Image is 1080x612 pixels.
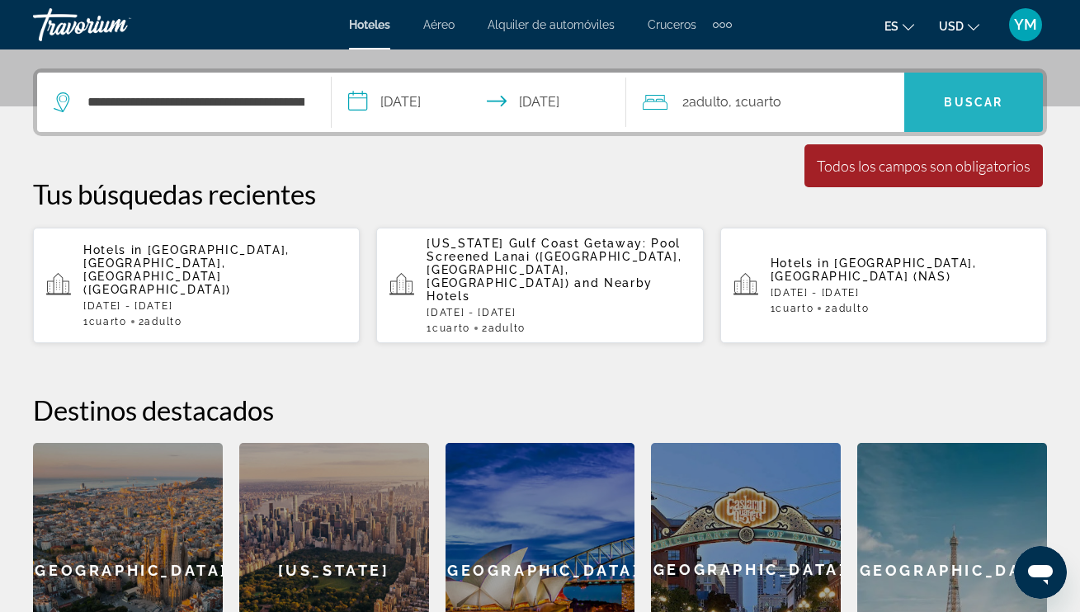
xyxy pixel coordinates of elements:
[83,243,290,296] span: [GEOGRAPHIC_DATA], [GEOGRAPHIC_DATA], [GEOGRAPHIC_DATA] ([GEOGRAPHIC_DATA])
[427,276,653,303] span: and Nearby Hotels
[720,227,1047,344] button: Hotels in [GEOGRAPHIC_DATA], [GEOGRAPHIC_DATA] (NAS)[DATE] - [DATE]1Cuarto2Adulto
[689,94,729,110] span: Adulto
[427,237,681,290] span: [US_STATE] Gulf Coast Getaway: Pool Screened Lanai ([GEOGRAPHIC_DATA], [GEOGRAPHIC_DATA], [GEOGRA...
[884,14,914,38] button: Change language
[139,316,182,327] span: 2
[832,303,869,314] span: Adulto
[33,393,1047,426] h2: Destinos destacados
[83,300,347,312] p: [DATE] - [DATE]
[771,303,814,314] span: 1
[1004,7,1047,42] button: User Menu
[741,94,781,110] span: Cuarto
[939,20,964,33] span: USD
[144,316,182,327] span: Adulto
[33,227,360,344] button: Hotels in [GEOGRAPHIC_DATA], [GEOGRAPHIC_DATA], [GEOGRAPHIC_DATA] ([GEOGRAPHIC_DATA])[DATE] - [DA...
[427,307,690,318] p: [DATE] - [DATE]
[771,257,977,283] span: [GEOGRAPHIC_DATA], [GEOGRAPHIC_DATA] (NAS)
[904,73,1043,132] button: Search
[83,243,143,257] span: Hotels in
[33,3,198,46] a: Travorium
[1014,546,1067,599] iframe: Botón para iniciar la ventana de mensajería
[488,18,615,31] a: Alquiler de automóviles
[83,316,127,327] span: 1
[86,90,306,115] input: Search hotel destination
[771,287,1034,299] p: [DATE] - [DATE]
[713,12,732,38] button: Extra navigation items
[648,18,696,31] a: Cruceros
[682,91,729,114] span: 2
[1014,16,1037,33] span: YM
[944,96,1002,109] span: Buscar
[626,73,904,132] button: Travelers: 2 adults, 0 children
[349,18,390,31] a: Hoteles
[423,18,455,31] a: Aéreo
[432,322,470,334] span: Cuarto
[884,20,898,33] span: es
[771,257,830,270] span: Hotels in
[33,177,1047,210] p: Tus búsquedas recientes
[817,157,1030,175] div: Todos los campos son obligatorios
[427,322,470,334] span: 1
[37,73,1043,132] div: Search widget
[729,91,781,114] span: , 1
[332,73,626,132] button: Select check in and out date
[89,316,127,327] span: Cuarto
[939,14,979,38] button: Change currency
[482,322,526,334] span: 2
[376,227,703,344] button: [US_STATE] Gulf Coast Getaway: Pool Screened Lanai ([GEOGRAPHIC_DATA], [GEOGRAPHIC_DATA], [GEOGRA...
[825,303,869,314] span: 2
[776,303,814,314] span: Cuarto
[488,322,526,334] span: Adulto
